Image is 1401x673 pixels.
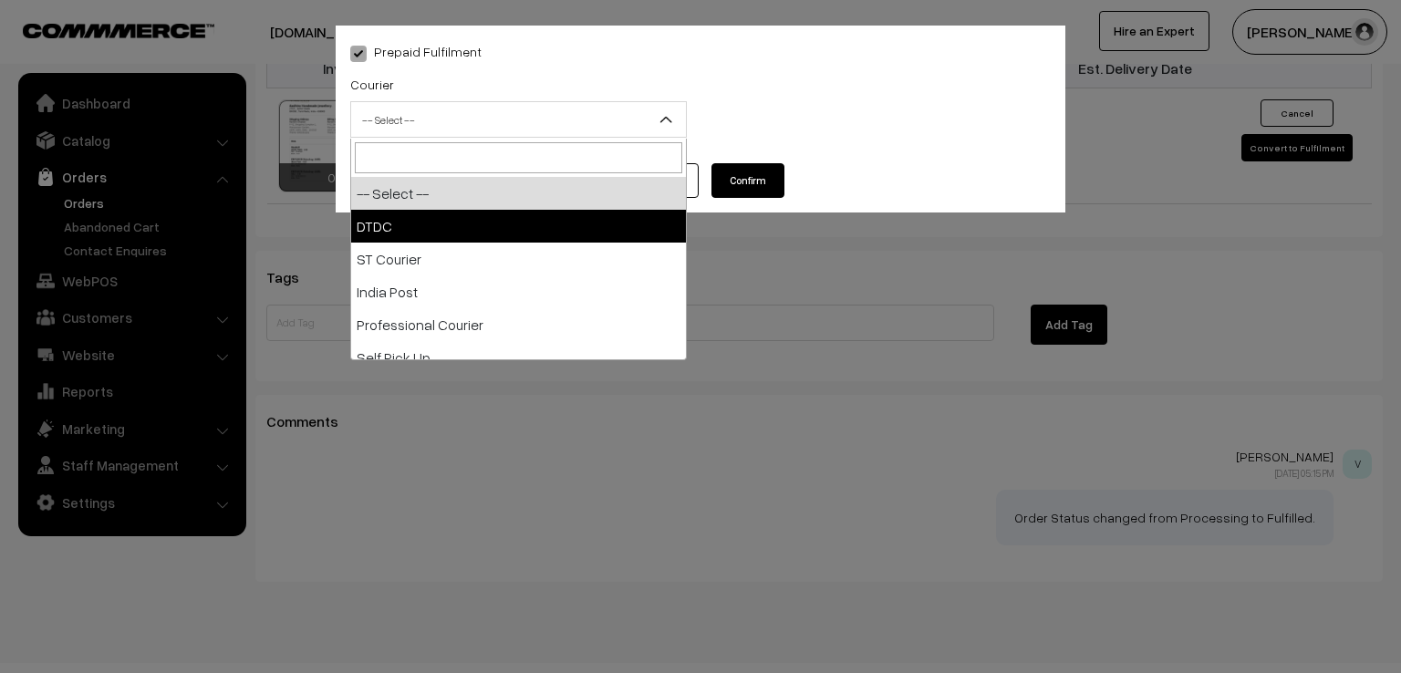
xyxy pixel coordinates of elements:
[350,101,687,138] span: -- Select --
[351,341,686,374] li: Self Pick Up
[351,177,686,210] li: -- Select --
[351,104,686,136] span: -- Select --
[350,75,394,94] label: Courier
[351,308,686,341] li: Professional Courier
[351,210,686,243] li: DTDC
[350,42,482,61] label: Prepaid Fulfilment
[351,275,686,308] li: India Post
[351,243,686,275] li: ST Courier
[711,163,784,198] button: Confirm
